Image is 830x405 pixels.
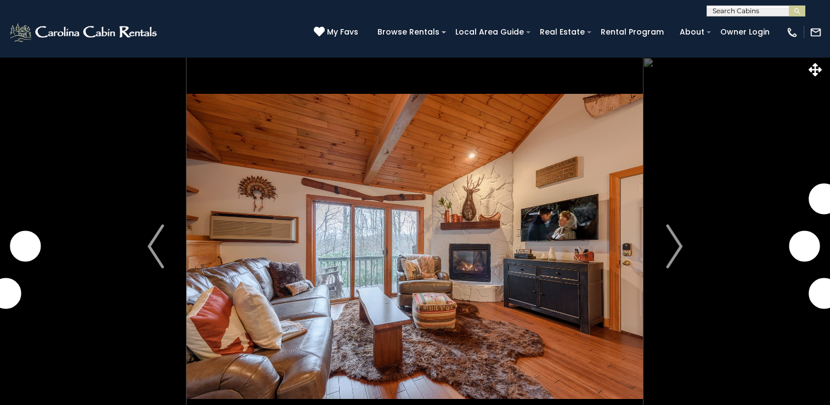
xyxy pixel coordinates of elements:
[314,26,361,38] a: My Favs
[450,24,529,41] a: Local Area Guide
[674,24,710,41] a: About
[786,26,798,38] img: phone-regular-white.png
[810,26,822,38] img: mail-regular-white.png
[595,24,669,41] a: Rental Program
[534,24,590,41] a: Real Estate
[715,24,775,41] a: Owner Login
[8,21,160,43] img: White-1-2.png
[372,24,445,41] a: Browse Rentals
[666,224,682,268] img: arrow
[327,26,358,38] span: My Favs
[148,224,164,268] img: arrow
